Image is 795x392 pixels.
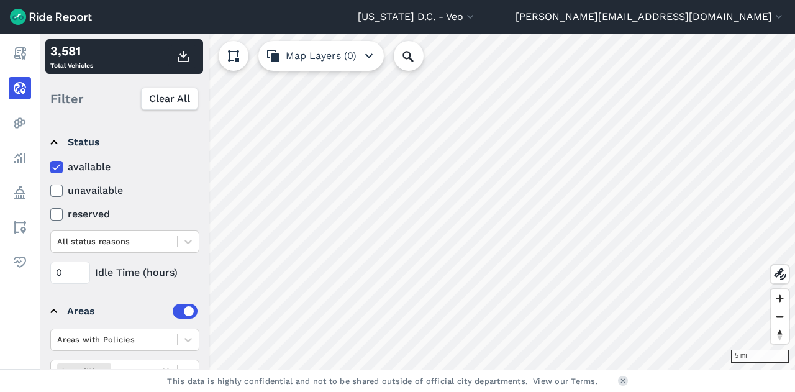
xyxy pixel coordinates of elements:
label: unavailable [50,183,199,198]
canvas: Map [40,34,795,370]
span: Clear All [149,91,190,106]
a: Analyze [9,147,31,169]
a: Realtime [9,77,31,99]
div: Areas (19) [57,363,98,379]
button: Clear All [141,88,198,110]
a: Areas [9,216,31,239]
div: Filter [45,80,203,118]
div: Remove Areas (19) [98,363,111,379]
button: [US_STATE] D.C. - Veo [358,9,476,24]
a: Heatmaps [9,112,31,134]
button: Zoom out [771,308,789,326]
a: Policy [9,181,31,204]
a: Health [9,251,31,273]
label: available [50,160,199,175]
div: Areas [67,304,198,319]
summary: Areas [50,294,198,329]
button: Zoom in [771,289,789,308]
a: View our Terms. [533,375,598,387]
div: 3,581 [50,42,93,60]
button: Reset bearing to north [771,326,789,344]
div: Idle Time (hours) [50,262,199,284]
button: Map Layers (0) [258,41,384,71]
input: Search Location or Vehicles [394,41,443,71]
summary: Status [50,125,198,160]
button: [PERSON_NAME][EMAIL_ADDRESS][DOMAIN_NAME] [516,9,785,24]
img: Ride Report [10,9,92,25]
a: Report [9,42,31,65]
label: reserved [50,207,199,222]
div: 5 mi [731,350,789,363]
div: Total Vehicles [50,42,93,71]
